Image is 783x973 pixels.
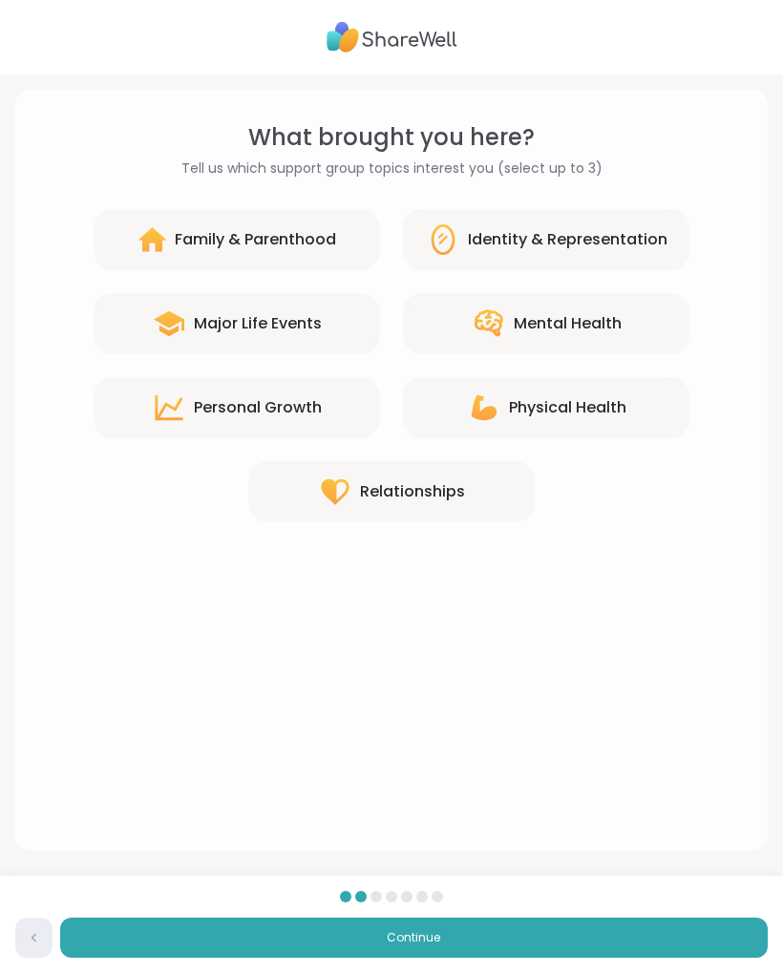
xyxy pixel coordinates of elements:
[194,312,322,335] div: Major Life Events
[60,918,768,958] button: Continue
[194,396,322,419] div: Personal Growth
[248,120,535,155] span: What brought you here?
[468,228,667,251] div: Identity & Representation
[387,929,440,946] span: Continue
[175,228,336,251] div: Family & Parenthood
[514,312,622,335] div: Mental Health
[360,480,465,503] div: Relationships
[327,15,457,59] img: ShareWell Logo
[181,159,603,179] span: Tell us which support group topics interest you (select up to 3)
[509,396,626,419] div: Physical Health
